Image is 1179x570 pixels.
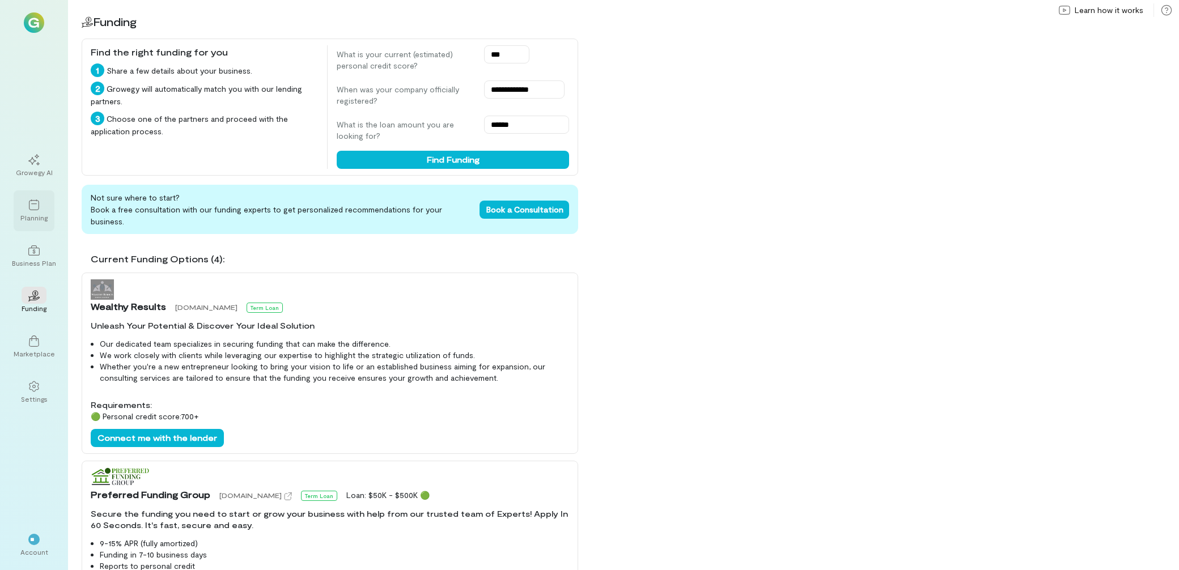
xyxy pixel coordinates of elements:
[1075,5,1143,16] span: Learn how it works
[14,190,54,231] a: Planning
[91,112,104,125] div: 3
[219,490,292,501] a: [DOMAIN_NAME]
[14,145,54,186] a: Growegy AI
[91,488,210,501] span: Preferred Funding Group
[100,549,569,560] li: Funding in 7-10 business days
[100,538,569,549] li: 9-15% APR (fully amortized)
[91,45,318,59] div: Find the right funding for you
[100,361,569,384] li: Whether you're a new entrepreneur looking to bring your vision to life or an established business...
[93,15,137,28] span: Funding
[14,236,54,277] a: Business Plan
[14,326,54,367] a: Marketplace
[12,258,56,267] div: Business Plan
[14,372,54,412] a: Settings
[82,185,578,234] div: Not sure where to start? Book a free consultation with our funding experts to get personalized re...
[21,394,48,403] div: Settings
[91,429,224,447] button: Connect me with the lender
[91,63,318,77] div: Share a few details about your business.
[420,490,430,500] span: 🟢
[100,350,569,361] li: We work closely with clients while leveraging our expertise to highlight the strategic utilizatio...
[486,205,563,214] span: Book a Consultation
[175,303,238,311] span: [DOMAIN_NAME]
[91,112,318,137] div: Choose one of the partners and proceed with the application process.
[91,411,569,422] div: Personal credit score: 700 +
[91,320,569,331] div: Unleash Your Potential & Discover Your Ideal Solution
[91,63,104,77] div: 1
[100,338,569,350] li: Our dedicated team specializes in securing funding that can make the difference.
[20,213,48,222] div: Planning
[301,491,337,501] div: Term Loan
[337,84,473,107] label: When was your company officially registered?
[346,490,430,501] div: Loan: $50K - $500K
[14,349,55,358] div: Marketplace
[91,279,114,300] img: Wealthy Results
[20,547,48,556] div: Account
[91,82,104,95] div: 2
[14,281,54,322] a: Funding
[91,82,318,107] div: Growegy will automatically match you with our lending partners.
[480,201,569,219] button: Book a Consultation
[219,491,282,499] span: [DOMAIN_NAME]
[16,168,53,177] div: Growegy AI
[337,119,473,142] label: What is the loan amount you are looking for?
[91,411,100,421] span: 🟢
[247,303,283,313] div: Term Loan
[337,49,473,71] label: What is your current (estimated) personal credit score?
[22,304,46,313] div: Funding
[91,252,578,266] div: Current Funding Options (4):
[91,508,569,531] div: Secure the funding you need to start or grow your business with help from our trusted team of Exp...
[91,300,166,313] span: Wealthy Results
[91,467,149,488] img: Preferred Funding Group
[91,399,569,411] div: Requirements:
[337,151,569,169] button: Find Funding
